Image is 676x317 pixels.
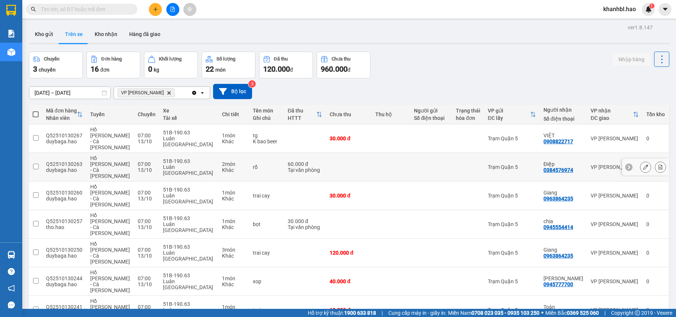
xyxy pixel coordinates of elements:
[29,25,59,43] button: Kho gửi
[153,7,158,12] span: plus
[144,52,198,78] button: Khối lượng0kg
[646,250,665,256] div: 0
[138,253,156,259] div: 13/10
[29,87,110,99] input: Select a date range.
[388,309,446,317] span: Cung cấp máy in - giấy in:
[591,115,633,121] div: ĐC giao
[543,167,573,173] div: 0384576974
[662,6,669,13] span: caret-down
[543,224,573,230] div: 0945554414
[213,84,252,99] button: Bộ lọc
[646,135,665,141] div: 0
[138,161,156,167] div: 07:00
[163,115,215,121] div: Tài xế
[163,164,215,176] div: Luân [GEOGRAPHIC_DATA]
[330,193,368,199] div: 30.000 đ
[646,307,665,313] div: 0
[222,161,245,167] div: 2 món
[375,111,406,117] div: Thu hộ
[31,7,36,12] span: search
[138,190,156,196] div: 07:00
[101,56,122,62] div: Đơn hàng
[288,161,322,167] div: 60.000 đ
[44,56,59,62] div: Chuyến
[321,65,347,73] span: 960.000
[253,278,280,284] div: xop
[46,133,83,138] div: Q52510130267
[488,307,536,313] div: Trạm Quận 5
[149,3,162,16] button: plus
[118,88,174,97] span: VP Bạc Liêu, close by backspace
[183,3,196,16] button: aim
[597,4,642,14] span: khanhbl.hao
[288,218,322,224] div: 30.000 đ
[587,105,643,124] th: Toggle SortBy
[59,25,89,43] button: Trên xe
[649,3,654,9] sup: 1
[222,275,245,281] div: 1 món
[90,269,130,293] span: Hồ [PERSON_NAME] - Cà [PERSON_NAME]
[163,193,215,205] div: Luân [GEOGRAPHIC_DATA]
[640,161,651,173] div: Sửa đơn hàng
[138,281,156,287] div: 13/10
[46,196,83,202] div: duybaga.hao
[187,7,192,12] span: aim
[163,135,215,147] div: Luân [GEOGRAPHIC_DATA]
[591,164,639,170] div: VP [PERSON_NAME]
[222,138,245,144] div: Khác
[222,167,245,173] div: Khác
[46,190,83,196] div: Q52510130260
[543,281,573,287] div: 0945777700
[488,278,536,284] div: Trạm Quận 5
[90,111,131,117] div: Tuyến
[163,108,215,114] div: Xe
[456,115,480,121] div: hóa đơn
[488,250,536,256] div: Trạm Quận 5
[456,108,480,114] div: Trạng thái
[484,105,540,124] th: Toggle SortBy
[253,250,280,256] div: trai cay
[46,218,83,224] div: Q52510130257
[332,56,350,62] div: Chưa thu
[138,224,156,230] div: 13/10
[42,105,86,124] th: Toggle SortBy
[543,218,583,224] div: chịa
[46,224,83,230] div: tho.hao
[471,310,539,316] strong: 0708 023 035 - 0935 103 250
[138,304,156,310] div: 07:00
[414,115,448,121] div: Số điện thoại
[288,115,316,121] div: HTTT
[488,193,536,199] div: Trạm Quận 5
[222,190,245,196] div: 1 món
[7,251,15,259] img: warehouse-icon
[284,105,326,124] th: Toggle SortBy
[138,218,156,224] div: 07:00
[90,212,130,236] span: Hồ [PERSON_NAME] - Cà [PERSON_NAME]
[176,89,177,97] input: Selected VP Bạc Liêu.
[591,278,639,284] div: VP [PERSON_NAME]
[613,53,650,66] button: Nhập hàng
[645,6,652,13] img: icon-new-feature
[253,221,280,227] div: bọt
[543,116,583,122] div: Số điện thoại
[659,3,672,16] button: caret-down
[8,301,15,308] span: message
[222,281,245,287] div: Khác
[646,193,665,199] div: 0
[248,80,256,88] sup: 3
[488,115,530,121] div: ĐC lấy
[154,67,159,73] span: kg
[138,167,156,173] div: 13/10
[253,164,280,170] div: rổ
[543,161,583,167] div: Điệp
[199,90,205,96] svg: open
[90,184,130,207] span: Hồ [PERSON_NAME] - Cà [PERSON_NAME]
[591,307,639,313] div: VP [PERSON_NAME]
[253,138,280,144] div: K bao beer
[628,23,653,32] div: ver 1.8.147
[121,90,164,96] span: VP Bạc Liêu
[253,115,280,121] div: Ghi chú
[543,107,583,113] div: Người nhận
[650,3,653,9] span: 1
[33,65,37,73] span: 3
